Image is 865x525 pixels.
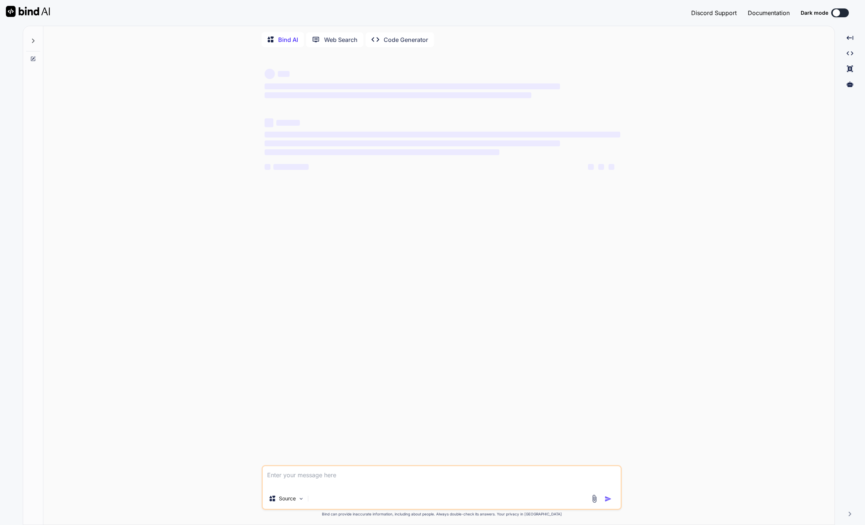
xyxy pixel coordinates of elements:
p: Source [279,495,296,502]
span: ‌ [276,120,300,126]
img: attachment [590,494,599,503]
span: ‌ [265,149,499,155]
img: Bind AI [6,6,50,17]
p: Web Search [324,35,358,44]
span: ‌ [265,69,275,79]
span: ‌ [609,164,614,170]
span: ‌ [265,118,273,127]
span: ‌ [273,164,309,170]
span: ‌ [265,92,531,98]
p: Bind can provide inaccurate information, including about people. Always double-check its answers.... [262,511,622,517]
span: ‌ [265,164,270,170]
span: ‌ [598,164,604,170]
img: icon [604,495,612,503]
p: Bind AI [278,35,298,44]
img: Pick Models [298,496,304,502]
span: Documentation [748,9,790,17]
span: ‌ [265,83,560,89]
button: Documentation [748,8,790,17]
span: Dark mode [801,9,828,17]
span: ‌ [265,140,560,146]
span: Discord Support [691,9,737,17]
span: ‌ [588,164,594,170]
span: ‌ [278,71,290,77]
p: Code Generator [384,35,428,44]
button: Discord Support [691,8,737,17]
span: ‌ [265,132,620,137]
